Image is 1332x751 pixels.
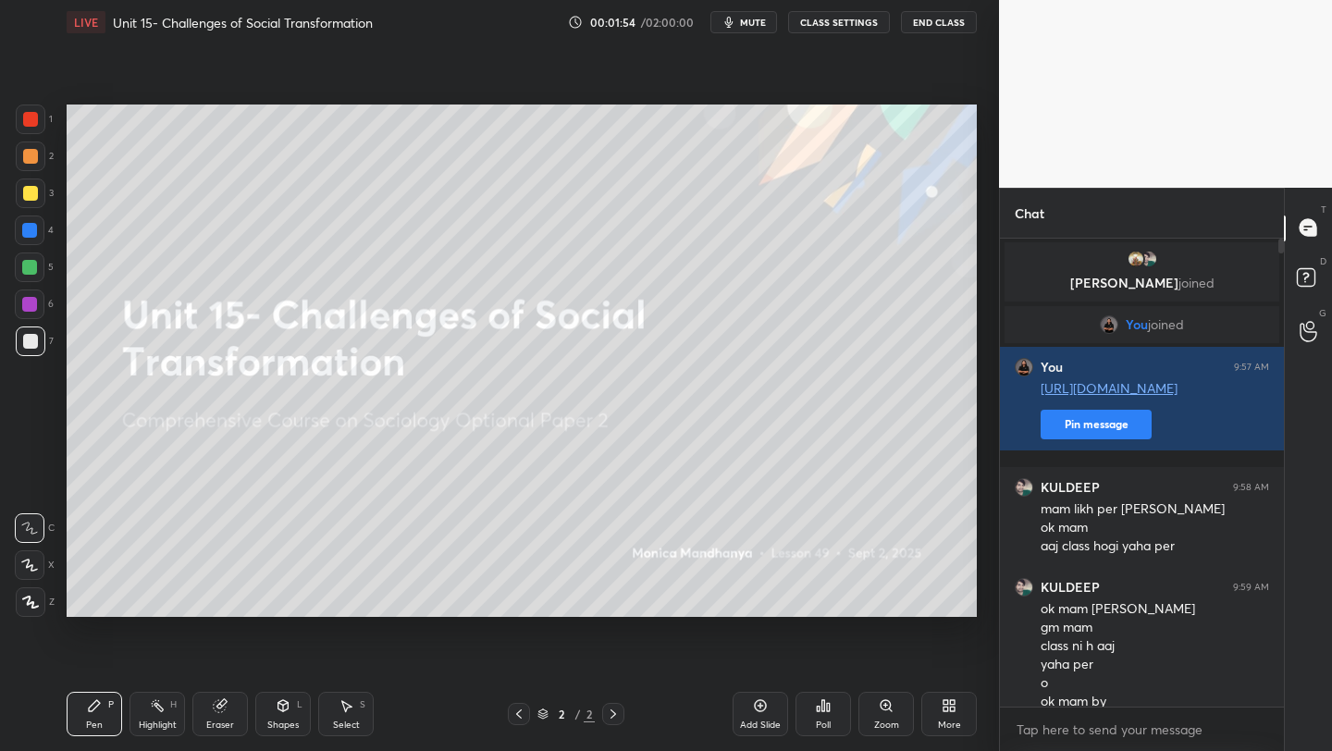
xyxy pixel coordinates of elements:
[333,720,360,730] div: Select
[86,720,103,730] div: Pen
[1000,239,1284,708] div: grid
[1041,600,1269,619] div: ok mam [PERSON_NAME]
[1320,254,1326,268] p: D
[16,142,54,171] div: 2
[1041,537,1269,556] div: aaj class hogi yaha per
[15,550,55,580] div: X
[1178,274,1215,291] span: joined
[139,720,177,730] div: Highlight
[1041,693,1269,711] div: ok mam by
[574,708,580,720] div: /
[206,720,234,730] div: Eraser
[1233,582,1269,593] div: 9:59 AM
[1015,578,1033,597] img: 2bca122610534efbb3f9f801cefd2e02.80172750_3
[710,11,777,33] button: mute
[874,720,899,730] div: Zoom
[360,700,365,709] div: S
[816,720,831,730] div: Poll
[552,708,571,720] div: 2
[267,720,299,730] div: Shapes
[1041,410,1152,439] button: Pin message
[1041,579,1100,596] h6: KULDEEP
[1148,317,1184,332] span: joined
[1321,203,1326,216] p: T
[1233,482,1269,493] div: 9:58 AM
[297,700,302,709] div: L
[170,700,177,709] div: H
[584,706,595,722] div: 2
[1140,250,1158,268] img: 2bca122610534efbb3f9f801cefd2e02.80172750_3
[1126,317,1148,332] span: You
[15,252,54,282] div: 5
[15,513,55,543] div: C
[1041,637,1269,656] div: class ni h aaj
[1127,250,1145,268] img: 69e3d39f16d84702af2261e8f36ecc47.jpg
[16,587,55,617] div: Z
[1041,500,1269,519] div: mam likh per [PERSON_NAME]
[16,179,54,208] div: 3
[1015,358,1033,376] img: 591878f476c24af985e159e655de506f.jpg
[740,16,766,29] span: mute
[1319,306,1326,320] p: G
[1015,478,1033,497] img: 2bca122610534efbb3f9f801cefd2e02.80172750_3
[1041,619,1269,637] div: gm mam
[15,289,54,319] div: 6
[1100,315,1118,334] img: 591878f476c24af985e159e655de506f.jpg
[67,11,105,33] div: LIVE
[1234,362,1269,373] div: 9:57 AM
[1000,189,1059,238] p: Chat
[1041,656,1269,674] div: yaha per
[901,11,977,33] button: End Class
[1041,674,1269,693] div: o
[16,105,53,134] div: 1
[740,720,781,730] div: Add Slide
[1041,479,1100,496] h6: KULDEEP
[1041,379,1178,397] a: [URL][DOMAIN_NAME]
[1041,519,1269,537] div: ok mam
[1041,359,1063,375] h6: You
[108,700,114,709] div: P
[1016,276,1268,290] p: [PERSON_NAME]
[16,326,54,356] div: 7
[113,14,373,31] h4: Unit 15- Challenges of Social Transformation
[15,215,54,245] div: 4
[788,11,890,33] button: CLASS SETTINGS
[938,720,961,730] div: More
